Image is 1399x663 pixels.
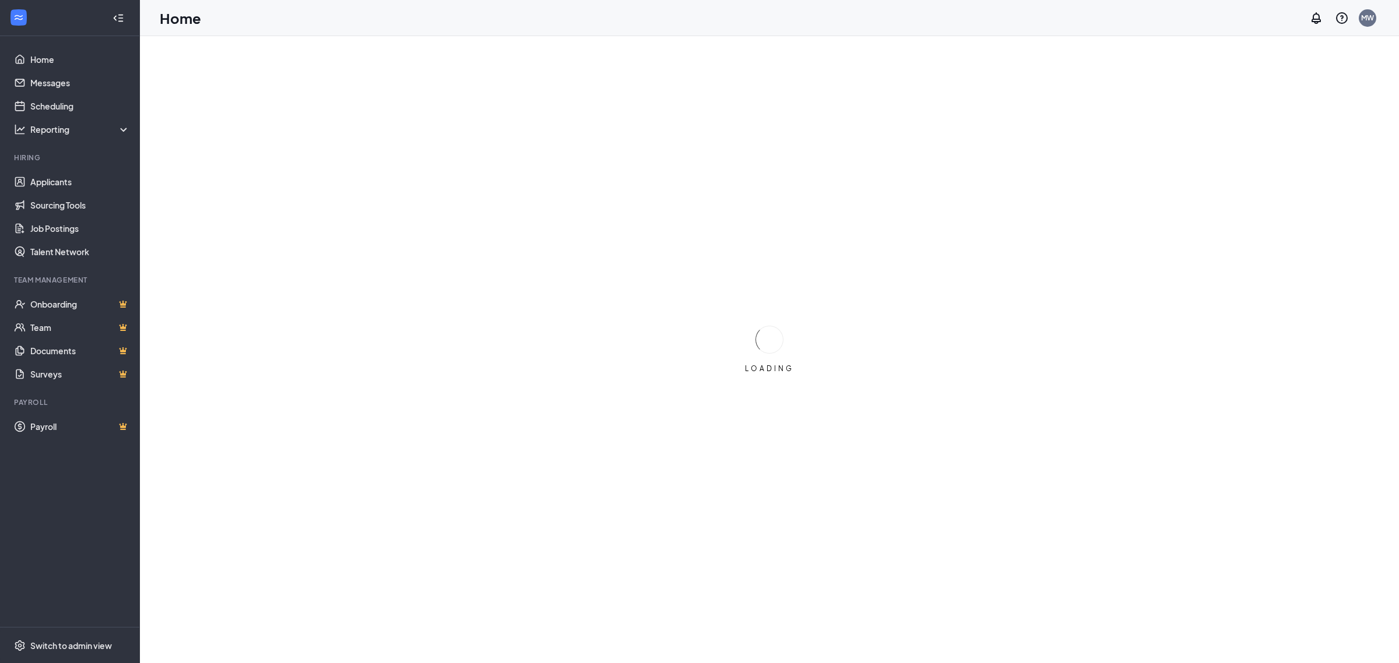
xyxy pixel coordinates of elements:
[14,124,26,135] svg: Analysis
[1309,11,1323,25] svg: Notifications
[113,12,124,24] svg: Collapse
[30,362,130,386] a: SurveysCrown
[30,292,130,316] a: OnboardingCrown
[30,48,130,71] a: Home
[30,316,130,339] a: TeamCrown
[14,275,128,285] div: Team Management
[14,397,128,407] div: Payroll
[1335,11,1349,25] svg: QuestionInfo
[30,217,130,240] a: Job Postings
[30,124,131,135] div: Reporting
[30,240,130,263] a: Talent Network
[30,170,130,193] a: Applicants
[30,193,130,217] a: Sourcing Tools
[30,415,130,438] a: PayrollCrown
[30,640,112,651] div: Switch to admin view
[30,94,130,118] a: Scheduling
[13,12,24,23] svg: WorkstreamLogo
[740,364,799,373] div: LOADING
[14,153,128,163] div: Hiring
[14,640,26,651] svg: Settings
[1361,13,1374,23] div: MW
[30,339,130,362] a: DocumentsCrown
[160,8,201,28] h1: Home
[30,71,130,94] a: Messages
